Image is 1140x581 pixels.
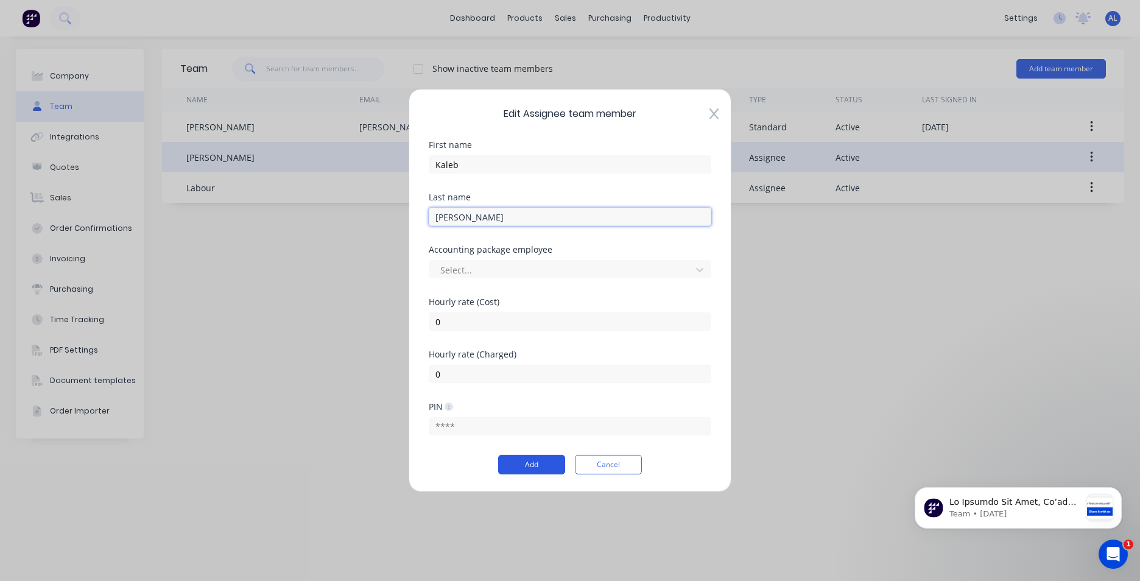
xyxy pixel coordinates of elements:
button: Cancel [575,455,642,474]
div: First name [429,141,711,149]
iframe: Intercom notifications message [896,463,1140,548]
input: $0 [429,312,711,331]
span: Edit Assignee team member [429,107,711,121]
button: Add [498,455,565,474]
div: Accounting package employee [429,245,711,254]
iframe: Intercom live chat [1099,540,1128,569]
div: Hourly rate (Cost) [429,298,711,306]
p: Message from Team, sent 2w ago [53,46,185,57]
div: Hourly rate (Charged) [429,350,711,359]
div: PIN [429,401,453,412]
div: Last name [429,193,711,202]
span: 1 [1124,540,1133,549]
input: $0 [429,365,711,383]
